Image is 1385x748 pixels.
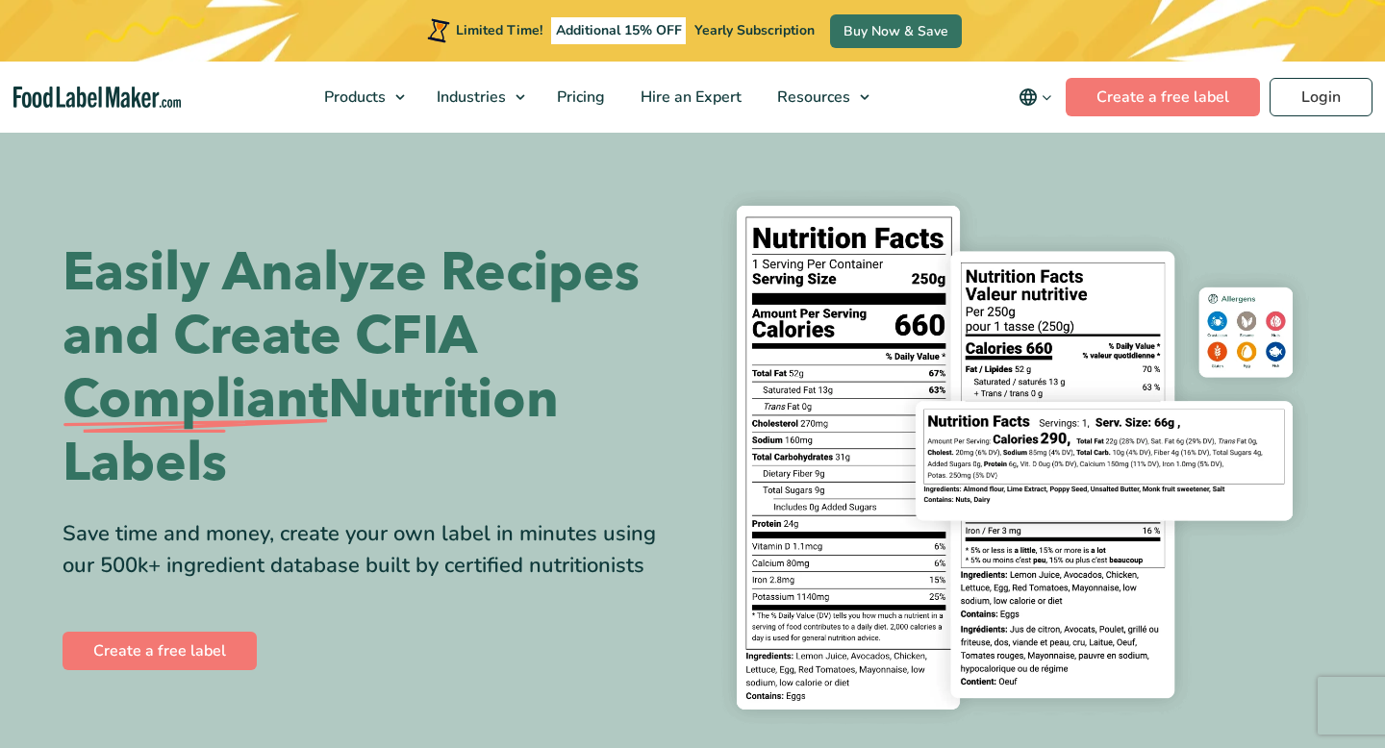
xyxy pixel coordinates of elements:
span: Yearly Subscription [694,21,815,39]
span: Products [318,87,388,108]
span: Resources [771,87,852,108]
h1: Easily Analyze Recipes and Create CFIA Nutrition Labels [63,241,678,495]
span: Additional 15% OFF [551,17,687,44]
span: Industries [431,87,508,108]
a: Pricing [540,62,618,133]
a: Create a free label [1066,78,1260,116]
a: Industries [419,62,535,133]
span: Pricing [551,87,607,108]
span: Limited Time! [456,21,542,39]
span: Compliant [63,368,328,432]
a: Create a free label [63,632,257,670]
div: Save time and money, create your own label in minutes using our 500k+ ingredient database built b... [63,518,678,582]
a: Hire an Expert [623,62,755,133]
span: Hire an Expert [635,87,743,108]
a: Products [307,62,415,133]
a: Login [1270,78,1372,116]
a: Buy Now & Save [830,14,962,48]
a: Resources [760,62,879,133]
